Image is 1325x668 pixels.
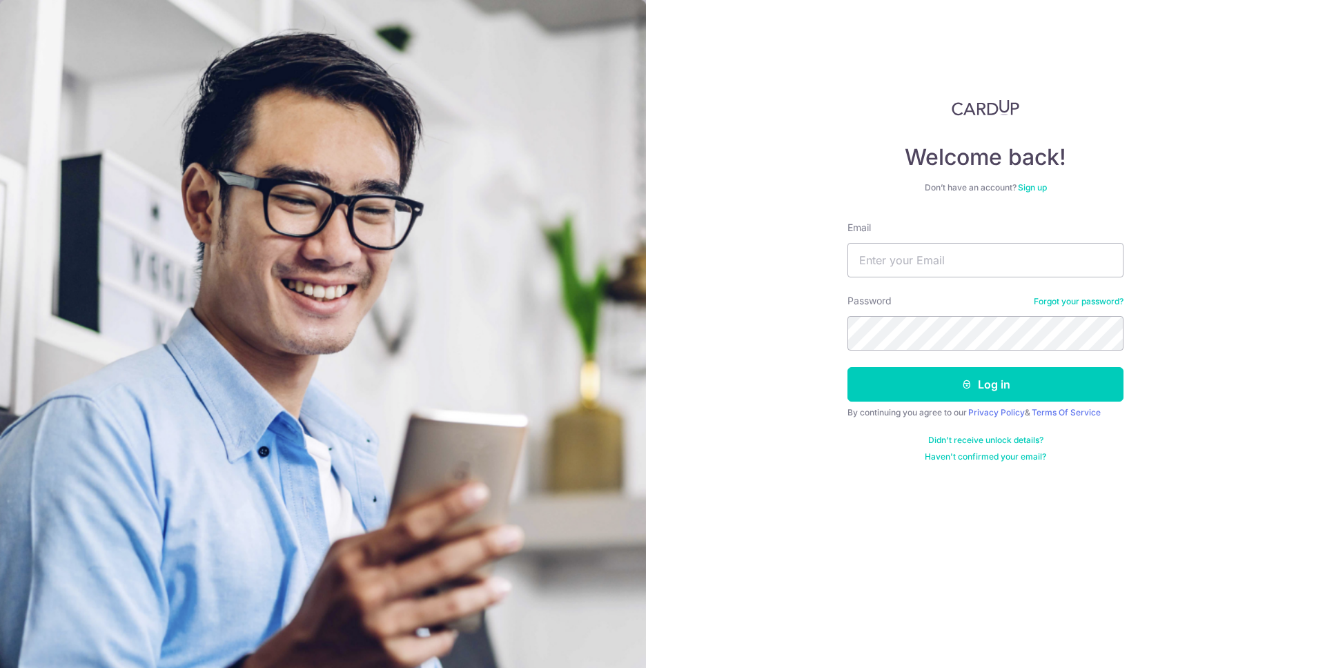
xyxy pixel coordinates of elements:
a: Forgot your password? [1034,296,1123,307]
a: Haven't confirmed your email? [925,451,1046,462]
a: Didn't receive unlock details? [928,435,1043,446]
label: Email [847,221,871,235]
h4: Welcome back! [847,144,1123,171]
button: Log in [847,367,1123,402]
label: Password [847,294,892,308]
div: Don’t have an account? [847,182,1123,193]
a: Sign up [1018,182,1047,193]
div: By continuing you agree to our & [847,407,1123,418]
a: Terms Of Service [1032,407,1101,417]
input: Enter your Email [847,243,1123,277]
a: Privacy Policy [968,407,1025,417]
img: CardUp Logo [952,99,1019,116]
